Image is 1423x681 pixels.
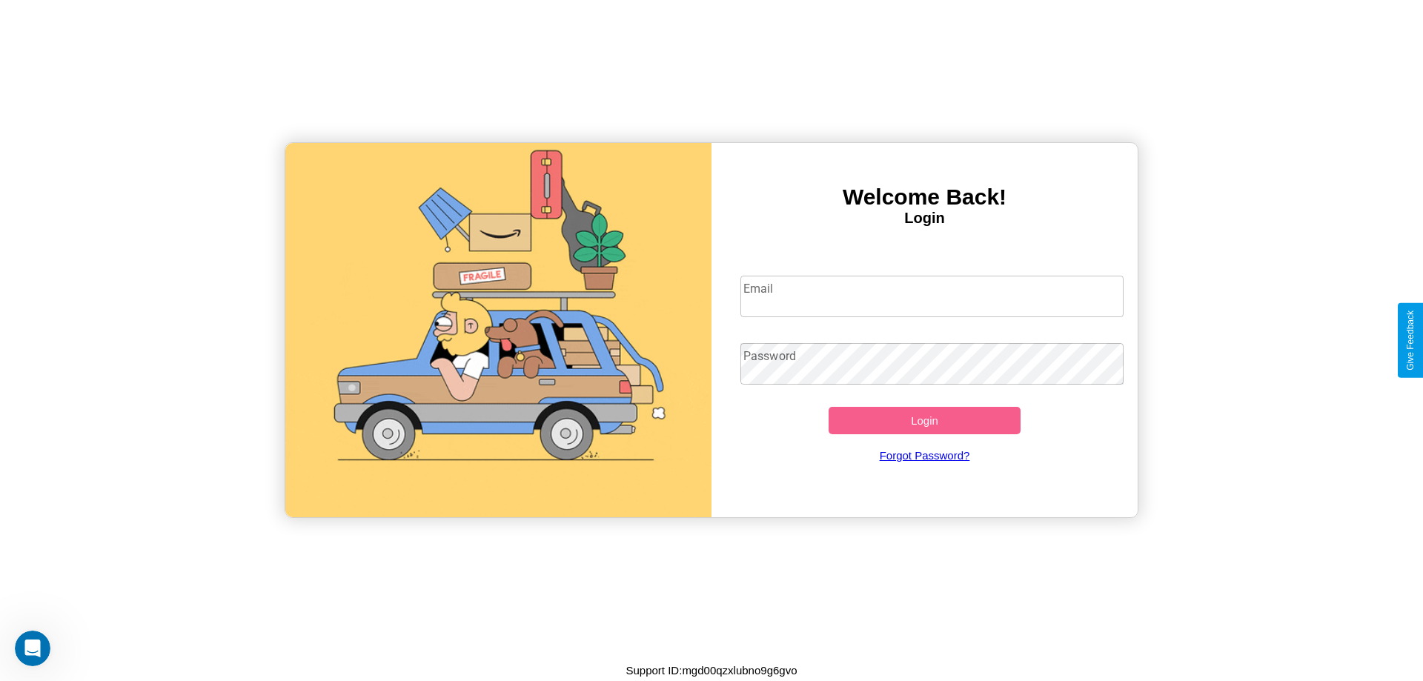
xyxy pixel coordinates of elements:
h4: Login [711,210,1138,227]
button: Login [829,407,1021,434]
div: Give Feedback [1405,310,1416,371]
h3: Welcome Back! [711,185,1138,210]
iframe: Intercom live chat [15,631,50,666]
img: gif [285,143,711,517]
a: Forgot Password? [733,434,1117,476]
p: Support ID: mgd00qzxlubno9g6gvo [626,660,797,680]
